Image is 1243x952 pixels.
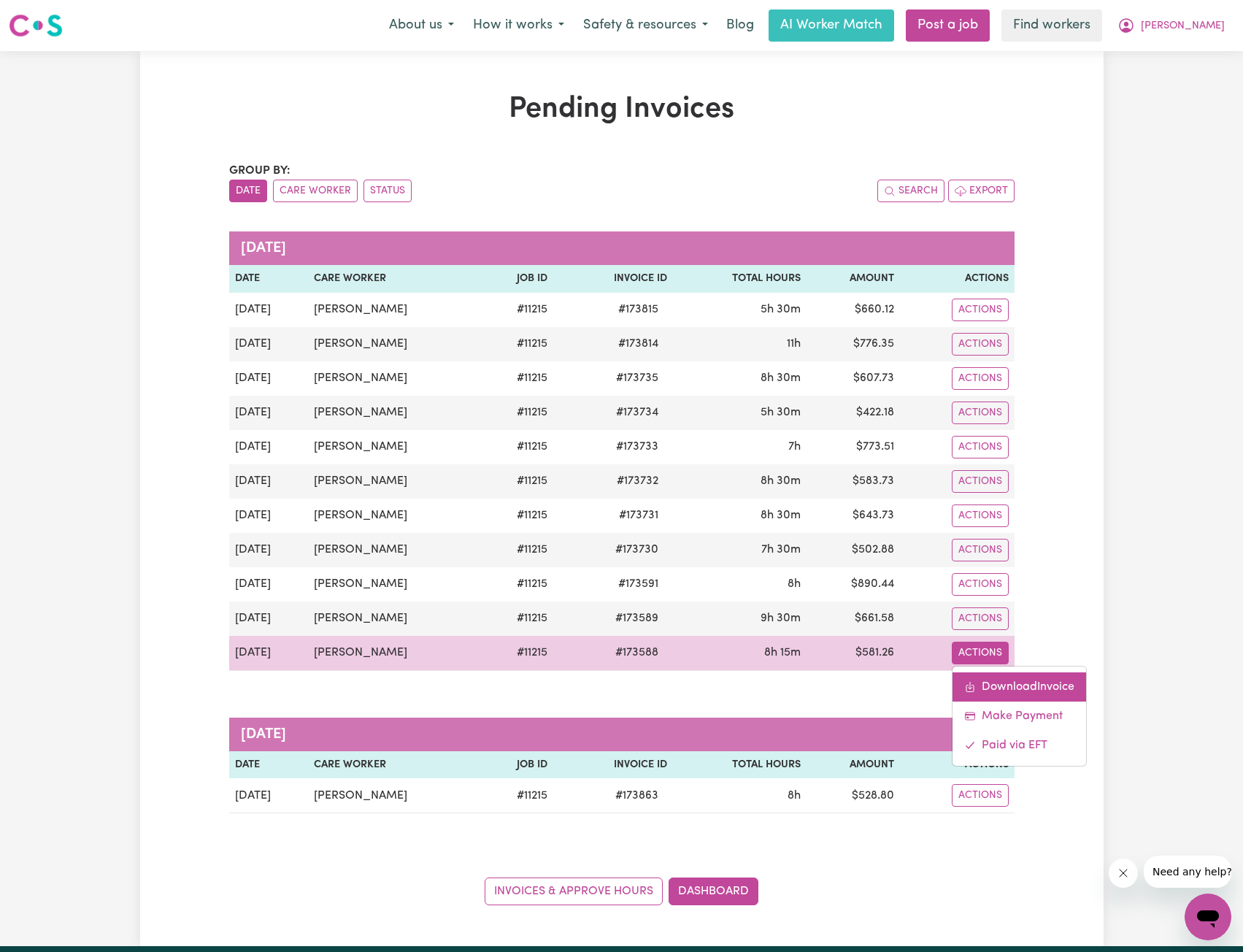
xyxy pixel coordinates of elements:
[952,539,1009,561] button: Actions
[1185,894,1231,940] iframe: Button to launch messaging window
[788,790,801,802] span: 8 hours
[673,265,807,293] th: Total Hours
[788,578,801,590] span: 8 hours
[482,567,553,602] td: # 11215
[229,231,1015,265] caption: [DATE]
[363,180,412,202] button: sort invoices by paid status
[229,499,308,533] td: [DATE]
[9,10,88,22] span: Need any help?
[229,430,308,464] td: [DATE]
[1141,18,1225,34] span: [PERSON_NAME]
[229,636,308,671] td: [DATE]
[482,396,553,430] td: # 11215
[482,533,553,567] td: # 11215
[807,751,900,779] th: Amount
[669,878,758,905] a: Dashboard
[553,265,674,293] th: Invoice ID
[308,499,482,533] td: [PERSON_NAME]
[761,407,801,418] span: 5 hours 30 minutes
[482,265,553,293] th: Job ID
[1109,859,1138,888] iframe: Close message
[787,338,801,350] span: 11 hours
[308,751,482,779] th: Care Worker
[482,751,553,779] th: Job ID
[807,567,900,602] td: $ 890.44
[807,602,900,636] td: $ 661.58
[229,567,308,602] td: [DATE]
[900,751,1014,779] th: Actions
[609,301,667,318] span: # 173815
[761,475,801,487] span: 8 hours 30 minutes
[463,10,574,41] button: How it works
[673,751,807,779] th: Total Hours
[807,499,900,533] td: $ 643.73
[229,165,290,177] span: Group by:
[788,441,801,453] span: 7 hours
[229,602,308,636] td: [DATE]
[308,567,482,602] td: [PERSON_NAME]
[761,613,801,624] span: 9 hours 30 minutes
[761,544,801,556] span: 7 hours 30 minutes
[807,293,900,327] td: $ 660.12
[610,507,667,524] span: # 173731
[229,396,308,430] td: [DATE]
[952,402,1009,424] button: Actions
[482,430,553,464] td: # 11215
[229,180,267,202] button: sort invoices by date
[607,369,667,387] span: # 173735
[952,504,1009,527] button: Actions
[807,464,900,499] td: $ 583.73
[308,293,482,327] td: [PERSON_NAME]
[229,464,308,499] td: [DATE]
[482,361,553,396] td: # 11215
[1108,10,1234,41] button: My Account
[607,644,667,661] span: # 173588
[769,9,894,42] a: AI Worker Match
[308,636,482,671] td: [PERSON_NAME]
[952,367,1009,390] button: Actions
[807,636,900,671] td: $ 581.26
[607,541,667,558] span: # 173730
[229,751,308,779] th: Date
[229,361,308,396] td: [DATE]
[609,575,667,593] span: # 173591
[229,293,308,327] td: [DATE]
[807,778,900,813] td: $ 528.80
[273,180,358,202] button: sort invoices by care worker
[482,293,553,327] td: # 11215
[308,602,482,636] td: [PERSON_NAME]
[1144,856,1231,888] iframe: Message from company
[952,642,1009,664] button: Actions
[877,180,944,202] button: Search
[308,430,482,464] td: [PERSON_NAME]
[229,327,308,361] td: [DATE]
[229,265,308,293] th: Date
[953,672,1086,702] a: Download invoice #173588
[761,304,801,315] span: 5 hours 30 minutes
[308,464,482,499] td: [PERSON_NAME]
[308,361,482,396] td: [PERSON_NAME]
[380,10,463,41] button: About us
[952,470,1009,493] button: Actions
[229,778,308,813] td: [DATE]
[607,404,667,421] span: # 173734
[952,666,1087,767] div: Actions
[9,9,63,42] a: Careseekers logo
[1001,9,1102,42] a: Find workers
[308,533,482,567] td: [PERSON_NAME]
[952,784,1009,807] button: Actions
[952,299,1009,321] button: Actions
[900,265,1014,293] th: Actions
[807,361,900,396] td: $ 607.73
[952,607,1009,630] button: Actions
[308,327,482,361] td: [PERSON_NAME]
[308,396,482,430] td: [PERSON_NAME]
[761,372,801,384] span: 8 hours 30 minutes
[485,878,663,905] a: Invoices & Approve Hours
[229,92,1015,127] h1: Pending Invoices
[574,10,717,41] button: Safety & resources
[607,438,667,456] span: # 173733
[229,533,308,567] td: [DATE]
[608,472,667,490] span: # 173732
[952,436,1009,458] button: Actions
